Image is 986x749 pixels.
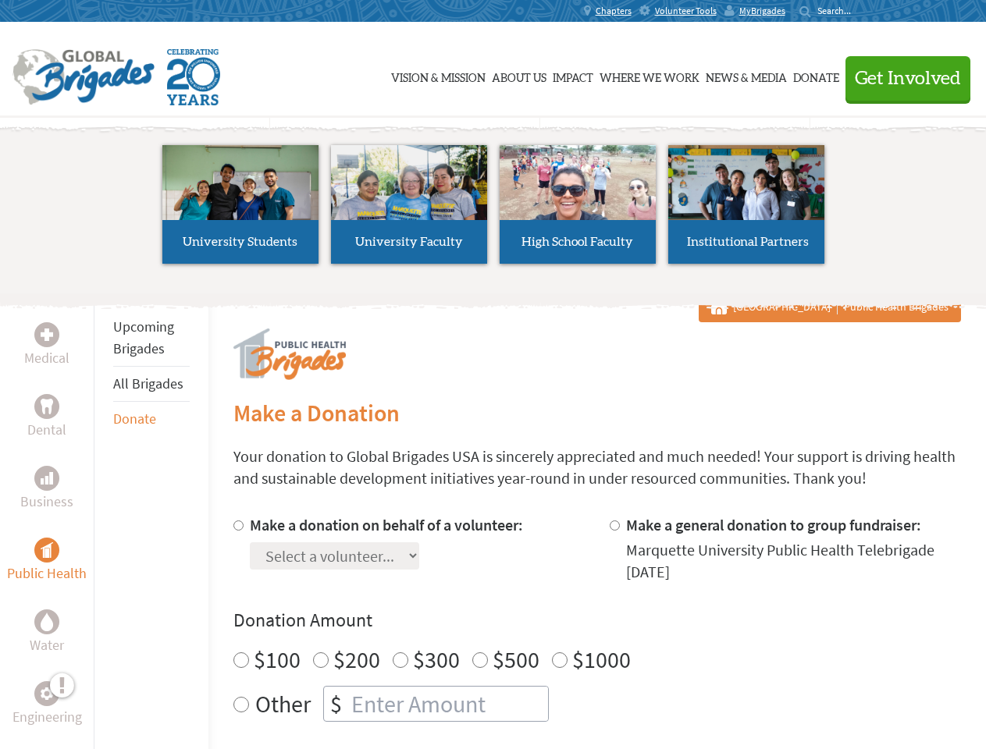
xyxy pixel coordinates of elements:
[113,374,183,392] a: All Brigades
[233,328,346,380] img: logo-public-health.png
[7,563,87,584] p: Public Health
[626,539,961,583] div: Marquette University Public Health Telebrigade [DATE]
[34,322,59,347] div: Medical
[41,542,53,558] img: Public Health
[333,644,380,674] label: $200
[233,445,961,489] p: Your donation to Global Brigades USA is sincerely appreciated and much needed! Your support is dr...
[739,5,785,17] span: MyBrigades
[113,310,190,367] li: Upcoming Brigades
[391,37,486,115] a: Vision & Mission
[20,466,73,513] a: BusinessBusiness
[250,515,523,534] label: Make a donation on behalf of a volunteer:
[500,145,656,264] a: High School Faculty
[113,367,190,402] li: All Brigades
[324,687,348,721] div: $
[413,644,460,674] label: $300
[34,681,59,706] div: Engineering
[27,419,66,441] p: Dental
[254,644,301,674] label: $100
[493,644,539,674] label: $500
[34,394,59,419] div: Dental
[500,145,656,221] img: menu_brigades_submenu_3.jpg
[233,399,961,427] h2: Make a Donation
[331,145,487,250] img: menu_brigades_submenu_2.jpg
[817,5,862,16] input: Search...
[845,56,970,101] button: Get Involved
[348,687,548,721] input: Enter Amount
[20,491,73,513] p: Business
[167,49,220,105] img: Global Brigades Celebrating 20 Years
[41,472,53,485] img: Business
[687,236,809,248] span: Institutional Partners
[30,609,64,656] a: WaterWater
[600,37,699,115] a: Where We Work
[655,5,717,17] span: Volunteer Tools
[668,145,824,264] a: Institutional Partners
[30,634,64,656] p: Water
[41,612,53,630] img: Water
[162,145,319,264] a: University Students
[162,145,319,249] img: menu_brigades_submenu_1.jpg
[41,328,53,341] img: Medical
[521,236,633,248] span: High School Faculty
[113,402,190,436] li: Donate
[113,410,156,428] a: Donate
[24,347,69,369] p: Medical
[34,609,59,634] div: Water
[27,394,66,441] a: DentalDental
[572,644,631,674] label: $1000
[255,686,311,722] label: Other
[355,236,463,248] span: University Faculty
[12,706,82,728] p: Engineering
[12,681,82,728] a: EngineeringEngineering
[553,37,593,115] a: Impact
[492,37,546,115] a: About Us
[34,538,59,563] div: Public Health
[793,37,839,115] a: Donate
[7,538,87,584] a: Public HealthPublic Health
[183,236,297,248] span: University Students
[626,515,921,534] label: Make a general donation to group fundraiser:
[34,466,59,491] div: Business
[706,37,787,115] a: News & Media
[855,69,961,88] span: Get Involved
[24,322,69,369] a: MedicalMedical
[12,49,155,105] img: Global Brigades Logo
[331,145,487,264] a: University Faculty
[41,399,53,414] img: Dental
[113,318,174,357] a: Upcoming Brigades
[233,608,961,633] h4: Donation Amount
[41,687,53,700] img: Engineering
[668,145,824,249] img: menu_brigades_submenu_4.jpg
[596,5,632,17] span: Chapters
